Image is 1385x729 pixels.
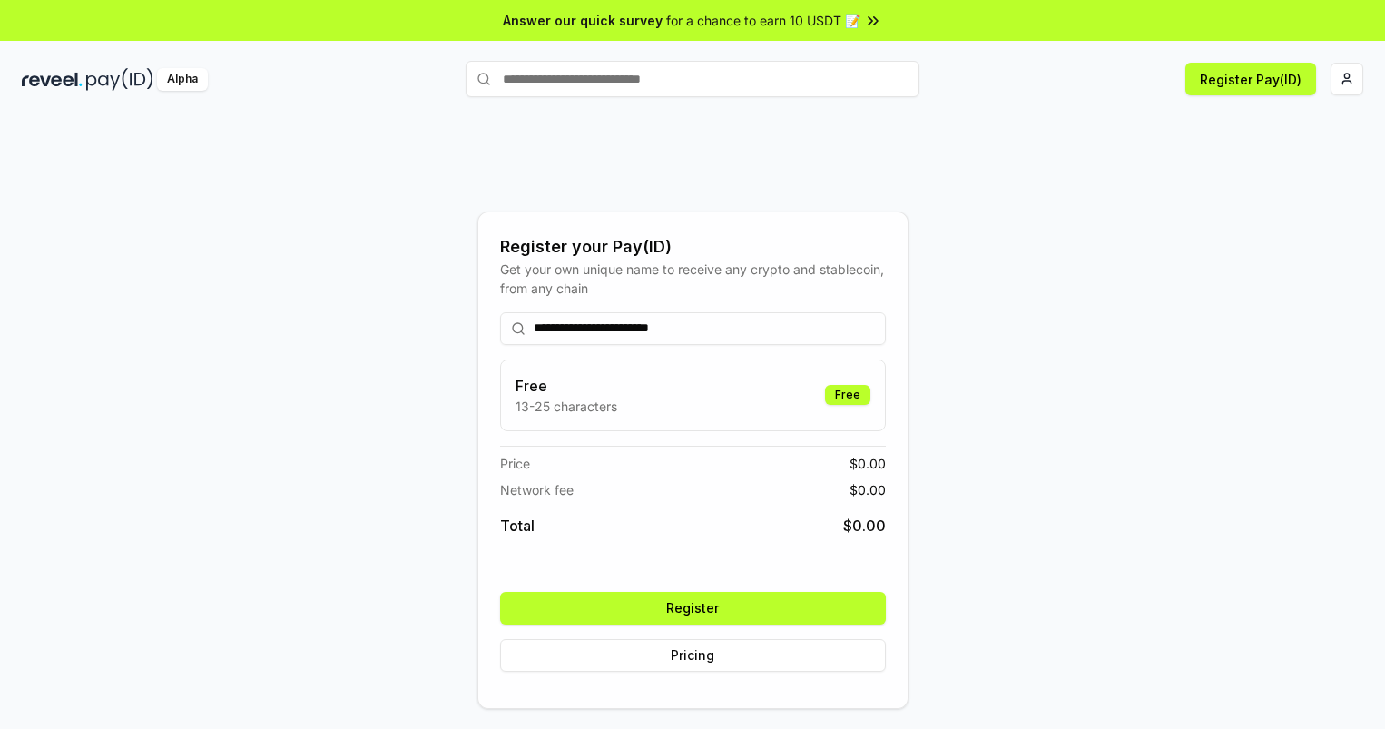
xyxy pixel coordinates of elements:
[1185,63,1316,95] button: Register Pay(ID)
[843,515,886,537] span: $ 0.00
[500,639,886,672] button: Pricing
[500,260,886,298] div: Get your own unique name to receive any crypto and stablecoin, from any chain
[500,234,886,260] div: Register your Pay(ID)
[516,397,617,416] p: 13-25 characters
[850,454,886,473] span: $ 0.00
[666,11,860,30] span: for a chance to earn 10 USDT 📝
[500,515,535,537] span: Total
[500,454,530,473] span: Price
[22,68,83,91] img: reveel_dark
[500,480,574,499] span: Network fee
[825,385,870,405] div: Free
[86,68,153,91] img: pay_id
[850,480,886,499] span: $ 0.00
[503,11,663,30] span: Answer our quick survey
[500,592,886,625] button: Register
[157,68,208,91] div: Alpha
[516,375,617,397] h3: Free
